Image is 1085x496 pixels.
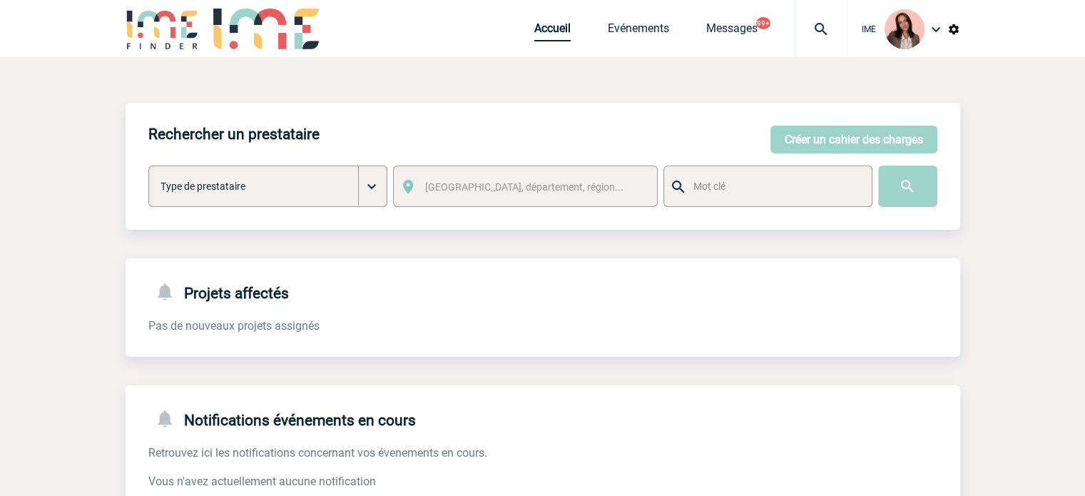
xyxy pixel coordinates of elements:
img: 94396-3.png [885,9,924,49]
a: Messages [706,21,758,41]
img: IME-Finder [126,9,200,49]
input: Mot clé [690,177,859,196]
span: Vous n'avez actuellement aucune notification [148,475,376,488]
span: IME [862,24,876,34]
img: notifications-24-px-g.png [154,408,184,429]
h4: Rechercher un prestataire [148,126,320,143]
span: [GEOGRAPHIC_DATA], département, région... [425,181,623,193]
span: Retrouvez ici les notifications concernant vos évenements en cours. [148,446,487,460]
a: Accueil [534,21,571,41]
img: notifications-24-px-g.png [154,281,184,302]
input: Submit [878,166,937,207]
a: Evénements [608,21,669,41]
span: Pas de nouveaux projets assignés [148,319,320,333]
button: 99+ [756,17,770,29]
h4: Notifications événements en cours [148,408,416,429]
h4: Projets affectés [148,281,289,302]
